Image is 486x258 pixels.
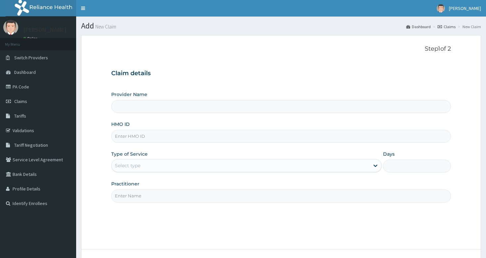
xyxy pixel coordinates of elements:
[111,181,139,187] label: Practitioner
[456,24,481,29] li: New Claim
[437,4,445,13] img: User Image
[81,22,481,30] h1: Add
[111,45,451,53] p: Step 1 of 2
[111,130,451,143] input: Enter HMO ID
[14,113,26,119] span: Tariffs
[449,5,481,11] span: [PERSON_NAME]
[111,151,148,157] label: Type of Service
[14,69,36,75] span: Dashboard
[111,121,130,128] label: HMO ID
[94,24,116,29] small: New Claim
[23,36,39,41] a: Online
[438,24,456,29] a: Claims
[14,55,48,61] span: Switch Providers
[115,162,140,169] div: Select type
[111,91,147,98] label: Provider Name
[23,27,67,33] p: [PERSON_NAME]
[406,24,431,29] a: Dashboard
[14,98,27,104] span: Claims
[14,142,48,148] span: Tariff Negotiation
[111,189,451,202] input: Enter Name
[383,151,395,157] label: Days
[111,70,451,77] h3: Claim details
[3,20,18,35] img: User Image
